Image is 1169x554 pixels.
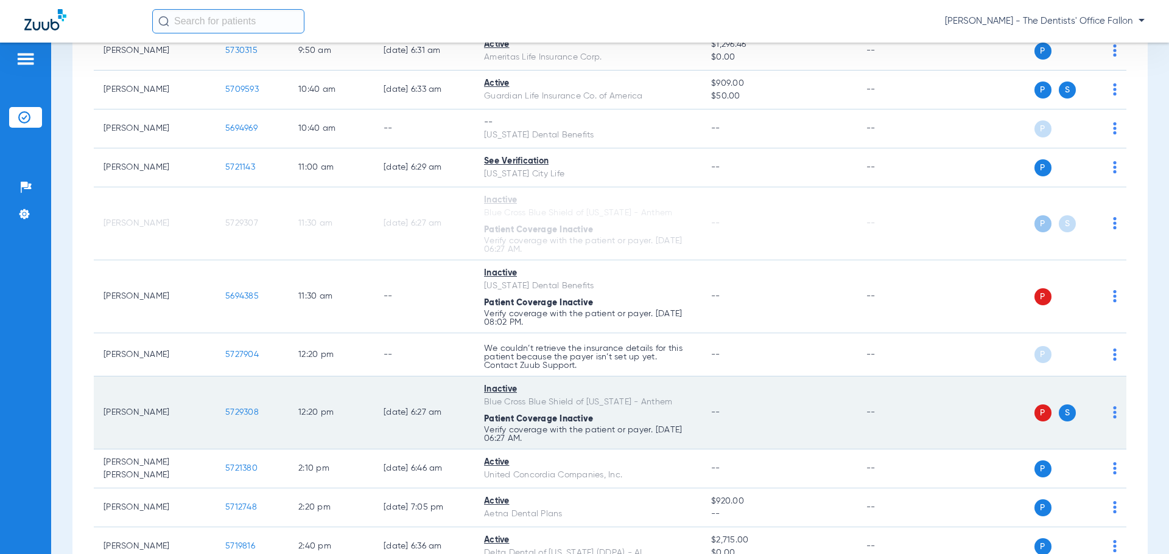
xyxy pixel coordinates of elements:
span: 5712748 [225,503,257,511]
div: Active [484,77,692,90]
span: -- [711,464,720,473]
td: -- [374,109,474,148]
span: $0.00 [711,51,846,64]
span: 5729307 [225,219,258,227]
div: United Concordia Companies, Inc. [484,469,692,482]
td: [PERSON_NAME] [94,148,216,187]
td: [PERSON_NAME] [94,187,216,260]
div: [US_STATE] Dental Benefits [484,129,692,142]
span: -- [711,408,720,417]
span: -- [711,508,846,521]
span: S [1059,81,1076,99]
td: [PERSON_NAME] [94,333,216,376]
td: 2:20 PM [289,488,374,527]
div: Blue Cross Blue Shield of [US_STATE] - Anthem [484,207,692,220]
p: Verify coverage with the patient or payer. [DATE] 06:27 AM. [484,426,692,443]
span: $1,296.46 [711,38,846,51]
div: Ameritas Life Insurance Corp. [484,51,692,64]
td: [DATE] 6:29 AM [374,148,474,187]
span: -- [711,124,720,133]
span: $920.00 [711,495,846,508]
p: We couldn’t retrieve the insurance details for this patient because the payer isn’t set up yet. C... [484,344,692,370]
img: group-dot-blue.svg [1113,290,1117,302]
span: P [1034,346,1051,363]
td: 11:30 AM [289,187,374,260]
img: group-dot-blue.svg [1113,161,1117,173]
p: Verify coverage with the patient or payer. [DATE] 08:02 PM. [484,310,692,327]
span: $2,715.00 [711,534,846,547]
td: 9:50 AM [289,32,374,71]
td: [PERSON_NAME] [94,376,216,449]
td: -- [857,449,939,488]
td: 12:20 PM [289,333,374,376]
img: Zuub Logo [24,9,66,30]
span: -- [711,219,720,227]
td: [DATE] 6:31 AM [374,32,474,71]
span: P [1034,120,1051,137]
img: group-dot-blue.svg [1113,462,1117,474]
td: [PERSON_NAME] [94,32,216,71]
td: -- [857,32,939,71]
td: [DATE] 6:33 AM [374,71,474,109]
div: Active [484,534,692,547]
td: [DATE] 6:46 AM [374,449,474,488]
span: 5719816 [225,542,255,550]
td: [DATE] 6:27 AM [374,187,474,260]
span: -- [711,350,720,359]
div: Inactive [484,267,692,280]
iframe: Chat Widget [1108,496,1169,554]
span: 5727904 [225,350,259,359]
span: $909.00 [711,77,846,90]
span: 5730315 [225,46,258,55]
span: [PERSON_NAME] - The Dentists' Office Fallon [945,15,1145,27]
input: Search for patients [152,9,304,33]
div: See Verification [484,155,692,168]
span: P [1034,404,1051,421]
td: -- [857,187,939,260]
span: P [1034,460,1051,477]
td: -- [857,260,939,333]
td: 10:40 AM [289,71,374,109]
td: -- [857,148,939,187]
td: -- [857,488,939,527]
p: Verify coverage with the patient or payer. [DATE] 06:27 AM. [484,237,692,254]
span: S [1059,404,1076,421]
td: -- [857,376,939,449]
span: P [1034,499,1051,516]
span: 5694385 [225,292,259,300]
span: 5721380 [225,464,258,473]
img: group-dot-blue.svg [1113,348,1117,361]
span: Patient Coverage Inactive [484,226,593,234]
td: 11:30 AM [289,260,374,333]
img: Search Icon [158,16,169,27]
img: group-dot-blue.svg [1113,122,1117,134]
div: Active [484,38,692,51]
span: 5694969 [225,124,258,133]
span: P [1034,43,1051,60]
span: 5721143 [225,163,255,171]
td: [PERSON_NAME] [94,109,216,148]
span: P [1034,159,1051,176]
td: 10:40 AM [289,109,374,148]
td: -- [374,333,474,376]
td: -- [857,71,939,109]
span: $50.00 [711,90,846,103]
td: [PERSON_NAME] [94,260,216,333]
td: 2:10 PM [289,449,374,488]
div: Inactive [484,194,692,207]
span: P [1034,81,1051,99]
div: Active [484,495,692,508]
span: S [1059,215,1076,232]
div: Guardian Life Insurance Co. of America [484,90,692,103]
span: P [1034,215,1051,232]
img: group-dot-blue.svg [1113,83,1117,95]
img: group-dot-blue.svg [1113,217,1117,229]
div: Inactive [484,383,692,396]
span: Patient Coverage Inactive [484,299,593,307]
td: 11:00 AM [289,148,374,187]
td: -- [857,109,939,148]
div: Active [484,456,692,469]
div: [US_STATE] Dental Benefits [484,280,692,293]
span: P [1034,288,1051,305]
